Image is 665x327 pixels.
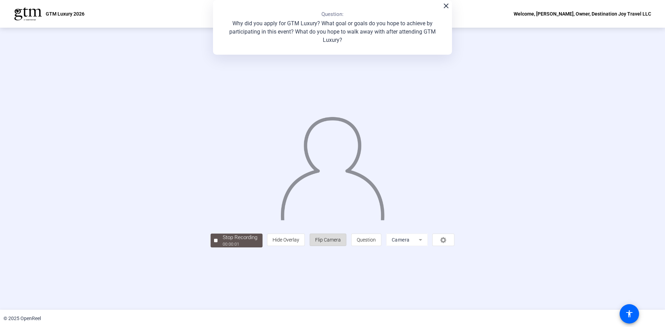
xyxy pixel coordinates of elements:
button: Stop Recording00:00:01 [211,234,263,248]
mat-icon: close [442,2,450,10]
span: Hide Overlay [273,237,299,243]
span: Flip Camera [315,237,341,243]
button: Flip Camera [310,234,346,246]
div: Stop Recording [223,234,257,242]
mat-icon: accessibility [625,310,633,318]
div: © 2025 OpenReel [3,315,41,322]
div: 00:00:01 [223,241,257,247]
button: Hide Overlay [267,234,305,246]
img: OpenReel logo [14,7,42,21]
p: Question: [321,10,344,18]
button: Question [351,234,381,246]
span: Question [357,237,376,243]
div: Welcome, [PERSON_NAME], Owner, Destination Joy Travel LLC [514,10,651,18]
p: GTM Luxury 2026 [46,10,85,18]
p: Why did you apply for GTM Luxury? What goal or goals do you hope to achieve by participating in t... [220,19,445,44]
img: overlay [280,110,385,220]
